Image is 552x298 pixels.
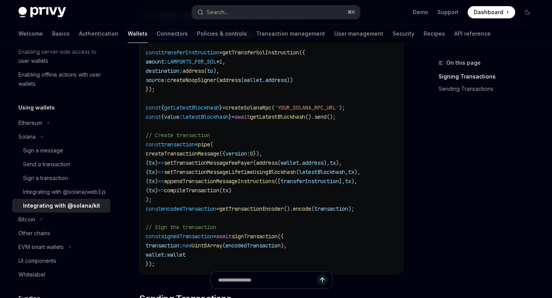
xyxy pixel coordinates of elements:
span: tx [330,159,336,166]
span: wallet [244,77,262,84]
span: setTransactionMessageFeePayer [164,159,253,166]
div: Integrating with @solana/kit [23,201,100,210]
span: ( [278,159,281,166]
span: const [146,233,161,240]
span: ( [296,169,299,175]
span: ({ [219,150,225,157]
div: Search... [207,8,228,17]
span: ) [228,187,232,194]
span: const [146,205,161,212]
span: : [179,113,182,120]
span: , [222,58,225,65]
div: Ethereum [18,118,42,128]
button: Send message [317,275,328,285]
a: Recipes [424,25,445,43]
span: await [235,113,250,120]
button: Open search [192,5,360,19]
span: createNoopSigner [167,77,216,84]
span: destination: [146,67,182,74]
span: ( [146,169,149,175]
span: ), [281,242,287,249]
span: ( [146,159,149,166]
span: ), [336,159,342,166]
span: wallet [281,159,299,166]
div: Enabling server-side access to user wallets [18,47,106,65]
button: Toggle EVM smart wallets section [12,240,110,254]
div: Bitcoin [18,215,35,224]
span: ( [241,77,244,84]
span: transaction: [146,242,182,249]
span: send [314,113,327,120]
span: (). [284,205,293,212]
div: Other chains [18,229,50,238]
span: . [262,77,265,84]
a: Demo [413,8,428,16]
span: tx [348,169,354,175]
span: to [207,67,213,74]
span: tx [149,178,155,185]
span: encode [293,205,311,212]
span: transferInstruction [281,178,339,185]
span: => [158,159,164,166]
span: latestBlockhash [182,113,228,120]
span: createSolanaRpc [225,104,271,111]
a: User management [334,25,383,43]
span: wallet: [146,251,167,258]
span: new [182,242,192,249]
span: ) [155,187,158,194]
span: ), [351,178,357,185]
span: transaction [161,141,195,148]
span: ( [204,67,207,74]
span: const [146,141,161,148]
a: Connectors [157,25,188,43]
span: transferInstruction [161,49,219,56]
a: Send a transaction [12,157,110,171]
span: ) [155,178,158,185]
a: UI components [12,254,110,268]
span: ); [146,196,152,203]
span: // Create transaction [146,132,210,139]
span: signTransaction [232,233,278,240]
div: EVM smart wallets [18,242,64,252]
span: address [265,77,287,84]
span: await [216,233,232,240]
span: address [256,159,278,166]
span: const [146,113,161,120]
div: Solana [18,132,36,141]
span: ({ [299,49,305,56]
span: tx [149,169,155,175]
input: Ask a question... [218,272,317,288]
span: }), [253,150,262,157]
a: Integrating with @solana/kit [12,199,110,213]
span: LAMPORTS_PER_SOL [167,58,216,65]
span: tx [149,159,155,166]
span: createTransactionMessage [146,150,219,157]
span: = [195,141,198,148]
a: Enabling offline actions with user wallets [12,68,110,91]
a: Sign a transaction [12,171,110,185]
a: Authentication [79,25,118,43]
span: Dashboard [474,8,503,16]
button: Toggle Bitcoin section [12,213,110,226]
span: latestBlockhash [299,169,345,175]
span: => [158,169,164,175]
a: Policies & controls [197,25,247,43]
span: ( [210,141,213,148]
a: Whitelabel [12,268,110,282]
span: = [222,104,225,111]
span: ( [146,187,149,194]
div: Sign a message [23,146,63,155]
a: Wallets [128,25,148,43]
span: )) [287,77,293,84]
a: Transaction management [256,25,325,43]
a: Dashboard [468,6,515,18]
span: (); [327,113,336,120]
span: address [219,77,241,84]
span: ( [253,159,256,166]
a: Basics [52,25,70,43]
a: Support [437,8,458,16]
span: appendTransactionMessageInstructions [164,178,274,185]
span: tx [149,187,155,194]
h5: Using wallets [18,103,55,112]
span: }); [146,86,155,93]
